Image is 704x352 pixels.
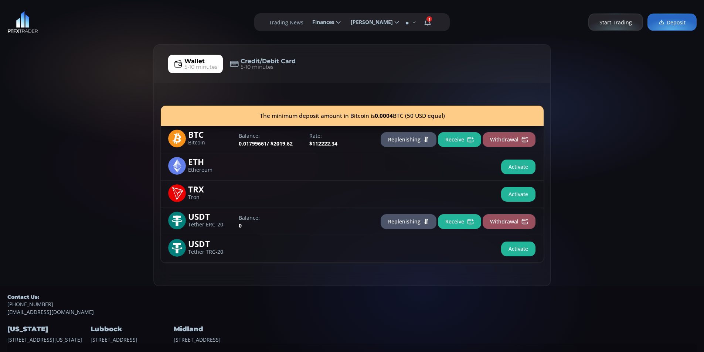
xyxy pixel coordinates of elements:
label: Trading News [269,18,303,26]
a: Deposit [647,14,697,31]
span: 5-10 minutes [241,63,273,71]
div: The minimum deposit amount in Bitcoin is BTC (50 USD equal) [161,106,544,126]
h5: Contact Us: [7,294,697,300]
img: LOGO [7,11,38,33]
span: Credit/Debit Card [241,57,296,66]
span: Wallet [184,57,205,66]
button: Activate [501,160,535,174]
div: 0.01799661 [235,132,306,147]
h4: [US_STATE] [7,323,89,335]
span: USDT [188,239,233,247]
span: 5-10 minutes [184,63,217,71]
div: [STREET_ADDRESS] [91,316,172,343]
label: Balance: [239,132,302,140]
label: Balance: [239,214,302,222]
div: [STREET_ADDRESS][US_STATE] [7,316,89,343]
span: Start Trading [599,18,632,26]
span: Tether TRC-20 [188,250,233,254]
span: BTC [188,130,233,138]
button: Receive [438,214,481,229]
a: Credit/Debit Card5-10 minutes [224,55,301,73]
span: Finances [307,15,334,30]
a: Wallet5-10 minutes [168,55,223,73]
button: Activate [501,242,535,256]
label: Rate: [309,132,373,140]
button: Withdrawal [483,214,535,229]
button: Replenishing [381,132,436,147]
button: Activate [501,187,535,202]
span: USDT [188,212,233,220]
button: Replenishing [381,214,436,229]
span: Tron [188,195,233,200]
b: 0.0004 [374,112,392,120]
span: TRX [188,184,233,193]
span: 1 [426,16,432,22]
h4: Lubbock [91,323,172,335]
a: Start Trading [588,14,643,31]
div: $112222.34 [306,132,376,147]
span: [PERSON_NAME] [346,15,393,30]
a: [PHONE_NUMBER] [7,300,697,308]
div: 0 [235,214,306,229]
span: / $2019.62 [267,140,293,147]
span: ETH [188,157,233,165]
button: Withdrawal [483,132,535,147]
div: [EMAIL_ADDRESS][DOMAIN_NAME] [7,294,697,316]
span: Bitcoin [188,140,233,145]
span: Deposit [659,18,686,26]
span: Ethereum [188,168,233,172]
div: [STREET_ADDRESS] [174,316,255,343]
h4: Midland [174,323,255,335]
span: Tether ERC-20 [188,222,233,227]
button: Receive [438,132,481,147]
